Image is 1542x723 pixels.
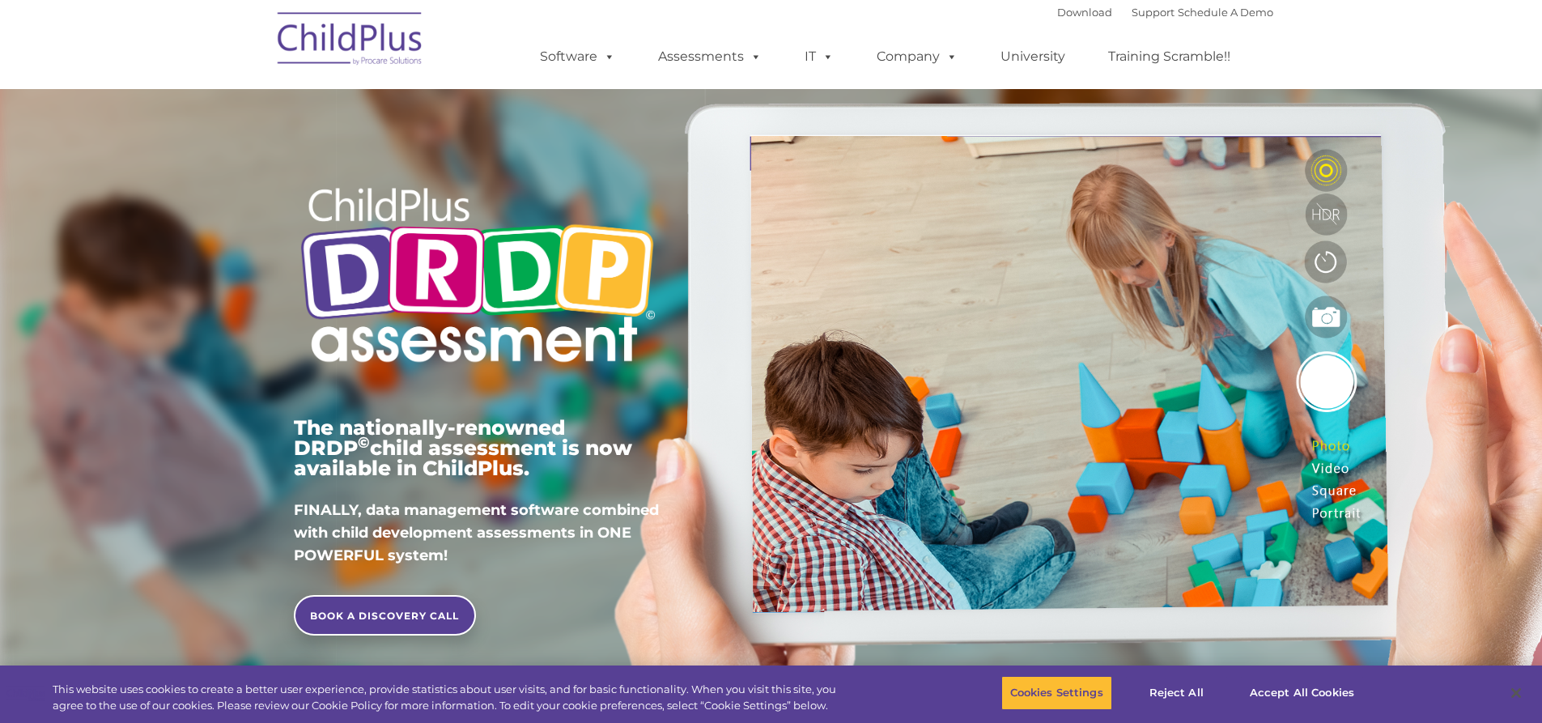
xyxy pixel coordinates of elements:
span: The nationally-renowned DRDP child assessment is now available in ChildPlus. [294,415,632,480]
span: FINALLY, data management software combined with child development assessments in ONE POWERFUL sys... [294,501,659,564]
font: | [1057,6,1273,19]
a: IT [788,40,850,73]
a: Training Scramble!! [1092,40,1247,73]
button: Cookies Settings [1001,676,1112,710]
a: Company [860,40,974,73]
a: Software [524,40,631,73]
img: Copyright - DRDP Logo Light [294,166,661,389]
a: Support [1132,6,1175,19]
button: Close [1498,675,1534,711]
a: Assessments [642,40,778,73]
a: Download [1057,6,1112,19]
button: Reject All [1126,676,1227,710]
img: ChildPlus by Procare Solutions [270,1,431,82]
a: Schedule A Demo [1178,6,1273,19]
button: Accept All Cookies [1241,676,1363,710]
sup: © [358,433,370,452]
a: University [984,40,1081,73]
a: BOOK A DISCOVERY CALL [294,595,476,636]
div: This website uses cookies to create a better user experience, provide statistics about user visit... [53,682,848,713]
